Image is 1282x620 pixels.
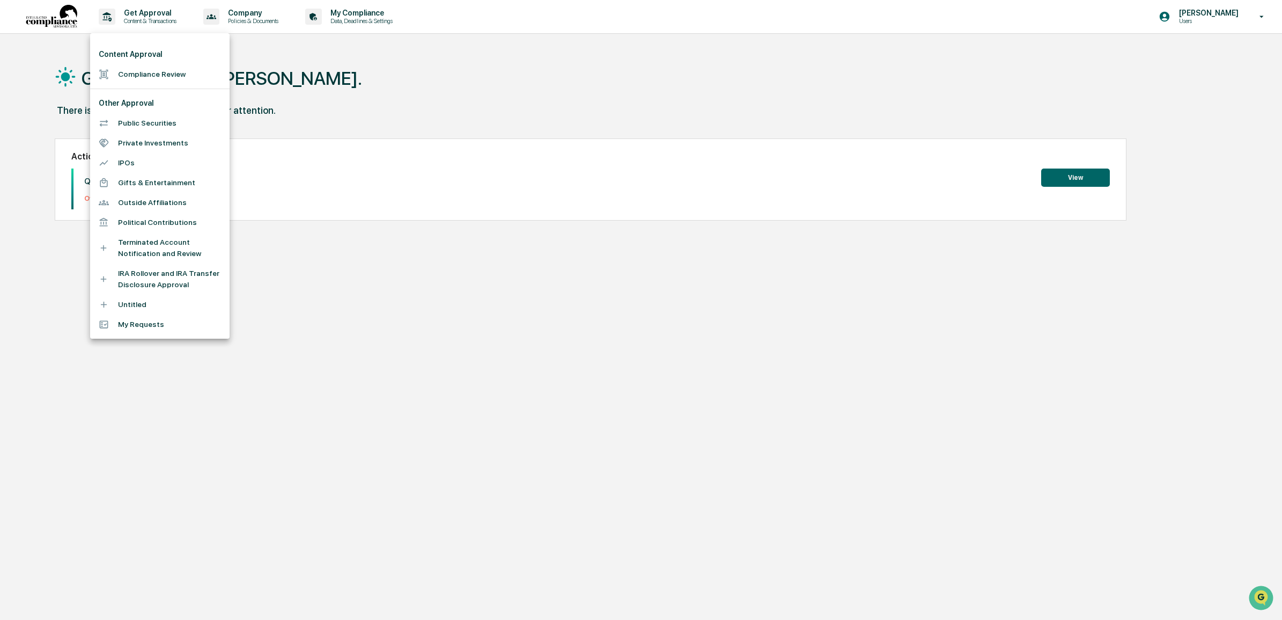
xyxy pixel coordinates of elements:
[90,153,230,173] li: IPOs
[89,135,133,146] span: Attestations
[11,157,19,165] div: 🔎
[107,182,130,190] span: Pylon
[76,181,130,190] a: Powered byPylon
[6,131,73,150] a: 🖐️Preclearance
[21,156,68,166] span: Data Lookup
[21,135,69,146] span: Preclearance
[90,232,230,264] li: Terminated Account Notification and Review
[90,93,230,113] li: Other Approval
[90,295,230,315] li: Untitled
[1248,585,1277,614] iframe: Open customer support
[11,23,195,40] p: How can we help?
[36,82,176,93] div: Start new chat
[11,82,30,101] img: 1746055101610-c473b297-6a78-478c-a979-82029cc54cd1
[90,193,230,213] li: Outside Affiliations
[90,64,230,84] li: Compliance Review
[11,136,19,145] div: 🖐️
[78,136,86,145] div: 🗄️
[90,213,230,232] li: Political Contributions
[90,113,230,133] li: Public Securities
[90,173,230,193] li: Gifts & Entertainment
[6,151,72,171] a: 🔎Data Lookup
[90,45,230,64] li: Content Approval
[36,93,136,101] div: We're available if you need us!
[90,315,230,334] li: My Requests
[90,133,230,153] li: Private Investments
[90,264,230,295] li: IRA Rollover and IRA Transfer Disclosure Approval
[73,131,137,150] a: 🗄️Attestations
[182,85,195,98] button: Start new chat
